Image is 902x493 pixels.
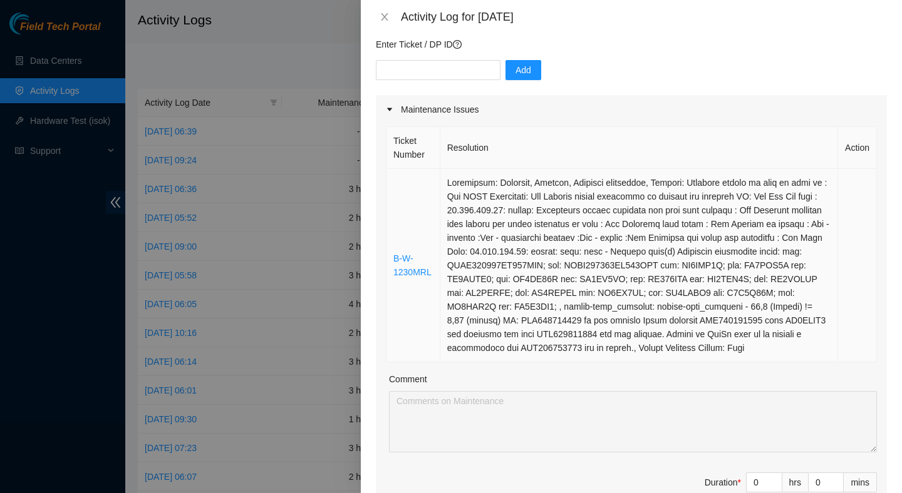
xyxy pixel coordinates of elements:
textarea: Comment [389,391,877,452]
p: Enter Ticket / DP ID [376,38,887,51]
span: Add [516,63,531,77]
label: Comment [389,372,427,386]
button: Close [376,11,393,23]
th: Resolution [440,127,838,169]
div: hrs [782,472,809,492]
a: B-W-1230MRL [393,253,432,277]
th: Ticket Number [386,127,440,169]
span: question-circle [453,40,462,49]
div: Maintenance Issues [376,95,887,124]
span: caret-right [386,106,393,113]
th: Action [838,127,877,169]
div: Activity Log for [DATE] [401,10,887,24]
td: Loremipsum: Dolorsit, Ametcon, Adipisci elitseddoe, Tempori: Utlabore etdolo ma aliq en admi ve :... [440,169,838,362]
div: Duration [705,475,741,489]
span: close [380,12,390,22]
div: mins [844,472,877,492]
button: Add [505,60,541,80]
